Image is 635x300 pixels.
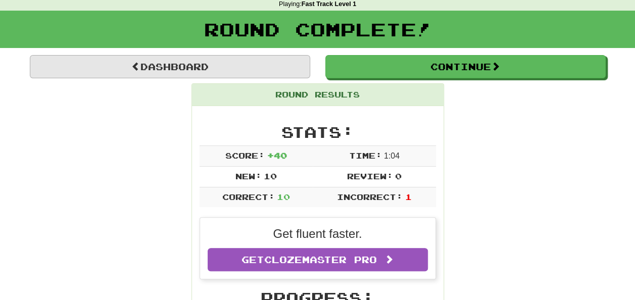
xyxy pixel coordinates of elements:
[264,254,377,265] span: Clozemaster Pro
[405,192,411,202] span: 1
[208,248,428,271] a: GetClozemaster Pro
[235,171,261,181] span: New:
[208,225,428,242] p: Get fluent faster.
[384,152,400,160] span: 1 : 0 4
[4,19,631,39] h1: Round Complete!
[337,192,403,202] span: Incorrect:
[200,124,436,140] h2: Stats:
[222,192,274,202] span: Correct:
[30,55,310,78] a: Dashboard
[302,1,357,8] strong: Fast Track Level 1
[267,151,286,160] span: + 40
[277,192,290,202] span: 10
[264,171,277,181] span: 10
[395,171,402,181] span: 0
[347,171,393,181] span: Review:
[349,151,381,160] span: Time:
[325,55,606,78] button: Continue
[225,151,265,160] span: Score:
[192,84,444,106] div: Round Results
